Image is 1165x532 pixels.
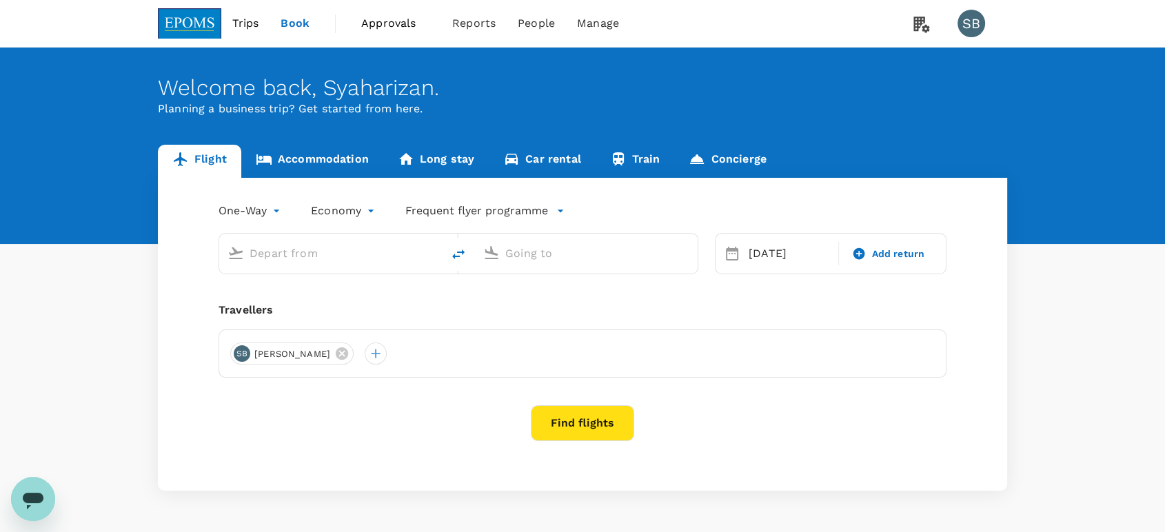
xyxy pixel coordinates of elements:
[405,203,548,219] p: Frequent flyer programme
[489,145,596,178] a: Car rental
[531,405,634,441] button: Find flights
[158,75,1007,101] div: Welcome back , Syaharizan .
[232,15,259,32] span: Trips
[158,8,221,39] img: EPOMS SDN BHD
[505,243,669,264] input: Going to
[432,252,435,254] button: Open
[311,200,378,222] div: Economy
[452,15,496,32] span: Reports
[219,302,946,318] div: Travellers
[518,15,555,32] span: People
[871,247,924,261] span: Add return
[158,101,1007,117] p: Planning a business trip? Get started from here.
[281,15,310,32] span: Book
[958,10,985,37] div: SB
[577,15,619,32] span: Manage
[241,145,383,178] a: Accommodation
[596,145,675,178] a: Train
[674,145,780,178] a: Concierge
[250,243,413,264] input: Depart from
[158,145,241,178] a: Flight
[688,252,691,254] button: Open
[230,342,354,365] div: SB[PERSON_NAME]
[361,15,430,32] span: Approvals
[219,200,283,222] div: One-Way
[383,145,489,178] a: Long stay
[246,347,338,361] span: [PERSON_NAME]
[743,240,835,267] div: [DATE]
[11,477,55,521] iframe: Button to launch messaging window
[442,238,475,271] button: delete
[234,345,250,362] div: SB
[405,203,565,219] button: Frequent flyer programme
